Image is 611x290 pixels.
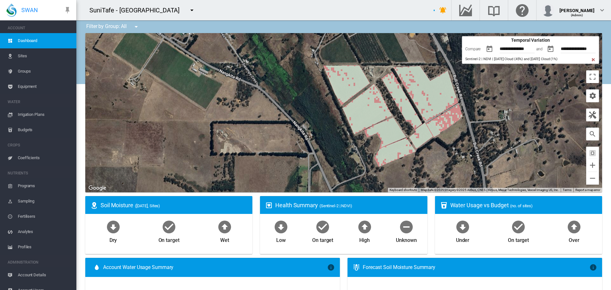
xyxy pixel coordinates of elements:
[511,219,526,234] md-icon: icon-checkbox-marked-circle
[217,219,232,234] md-icon: icon-arrow-up-bold-circle
[18,33,71,48] span: Dashboard
[101,201,247,209] div: Soil Moisture
[544,43,557,55] button: md-calendar
[589,149,596,157] md-icon: icon-select-all
[456,234,470,244] div: Under
[265,202,273,209] md-icon: icon-heart-box-outline
[586,147,599,159] button: icon-select-all
[589,92,596,100] md-icon: icon-cog
[566,219,582,234] md-icon: icon-arrow-up-bold-circle
[589,130,596,138] md-icon: icon-magnify
[320,203,352,208] span: (Sentinel-2 | NDVI)
[6,4,17,17] img: SWAN-Landscape-Logo-Colour-drop.png
[18,107,71,122] span: Irrigation Plans
[598,6,606,14] md-icon: icon-chevron-down
[571,13,583,17] span: (Admin)
[21,6,38,14] span: SWAN
[586,128,599,140] button: icon-magnify
[87,184,108,192] a: Open this area in Google Maps (opens a new window)
[536,47,543,51] span: and
[8,168,71,178] span: NUTRIENTS
[589,264,597,272] md-icon: icon-information
[542,4,554,17] img: profile.jpg
[353,264,360,272] md-icon: icon-thermometer-lines
[220,234,229,244] div: Wet
[510,203,533,208] span: (no. of sites)
[275,201,422,209] div: Health Summary
[64,6,71,14] md-icon: icon-pin
[440,202,448,209] md-icon: icon-cup-water
[465,47,481,51] span: Compare
[18,64,71,79] span: Groups
[87,184,108,192] img: Google
[109,234,117,244] div: Dry
[483,43,496,55] button: md-calendar
[130,20,143,33] button: icon-menu-down
[161,219,177,234] md-icon: icon-checkbox-marked-circle
[18,48,71,64] span: Sites
[508,234,529,244] div: On target
[93,264,101,272] md-icon: icon-water
[455,219,470,234] md-icon: icon-arrow-down-bold-circle
[132,23,140,31] md-icon: icon-menu-down
[18,239,71,255] span: Profiles
[106,219,121,234] md-icon: icon-arrow-down-bold-circle
[135,203,160,208] span: ([DATE], Sites)
[327,264,335,272] md-icon: icon-information
[81,20,144,33] div: Filter by Group: All
[421,188,559,192] span: Map data ©2025 Imagery ©2025 Airbus, CNES / Airbus, Maxar Technologies, Vexcel Imaging US, Inc.
[591,57,596,62] md-icon: icon-content-cut
[8,97,71,107] span: WATER
[515,6,530,14] md-icon: Click here for help
[359,234,370,244] div: High
[315,219,330,234] md-icon: icon-checkbox-marked-circle
[18,150,71,166] span: Coefficients
[586,172,599,185] button: Zoom out
[586,159,599,172] button: Zoom in
[465,57,591,62] div: Sentinel-2 | NDVI | [DATE] Cloud (45%) and [DATE] Cloud (1%)
[569,234,579,244] div: Over
[563,188,572,192] a: Terms
[18,122,71,138] span: Budgets
[363,264,589,271] div: Forecast Soil Moisture Summary
[357,219,372,234] md-icon: icon-arrow-up-bold-circle
[511,38,550,43] span: Temporal Variation
[90,202,98,209] md-icon: icon-map-marker-radius
[18,209,71,224] span: Fertilisers
[312,234,333,244] div: On target
[586,89,599,102] button: icon-cog
[18,194,71,209] span: Sampling
[158,234,179,244] div: On target
[8,23,71,33] span: ACCOUNT
[18,224,71,239] span: Analytes
[586,70,599,83] button: Toggle fullscreen view
[559,5,594,11] div: [PERSON_NAME]
[486,6,502,14] md-icon: Search the knowledge base
[8,257,71,267] span: ADMINISTRATION
[575,188,600,192] a: Report a map error
[276,234,286,244] div: Low
[18,178,71,194] span: Programs
[18,267,71,283] span: Account Details
[390,188,417,192] button: Keyboard shortcuts
[18,79,71,94] span: Equipment
[8,140,71,150] span: CROPS
[89,6,185,15] div: SuniTafe - [GEOGRAPHIC_DATA]
[399,219,414,234] md-icon: icon-minus-circle
[458,6,473,14] md-icon: Go to the Data Hub
[396,234,417,244] div: Unknown
[273,219,289,234] md-icon: icon-arrow-down-bold-circle
[103,264,327,271] span: Account Water Usage Summary
[186,4,198,17] button: icon-menu-down
[450,201,597,209] div: Water Usage vs Budget
[188,6,196,14] md-icon: icon-menu-down
[437,4,449,17] button: icon-bell-ring
[439,6,447,14] md-icon: icon-bell-ring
